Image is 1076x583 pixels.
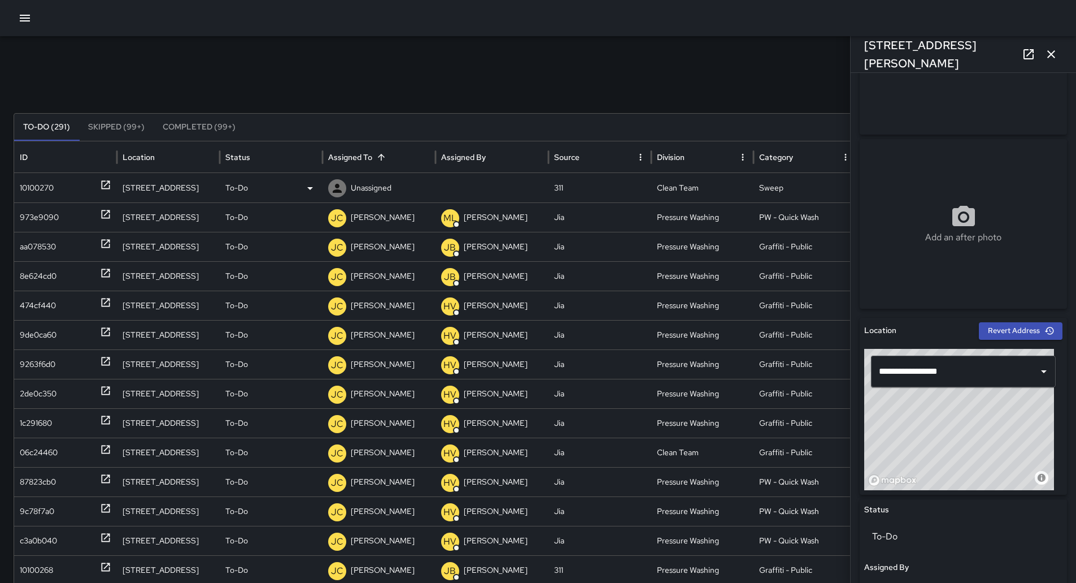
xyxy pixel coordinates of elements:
p: JC [331,359,343,372]
p: HV [443,300,456,313]
p: JC [331,329,343,343]
div: Graffiti - Public [753,320,856,349]
p: JC [331,476,343,490]
p: [PERSON_NAME] [351,321,415,349]
div: 1c291680 [20,409,52,438]
p: [PERSON_NAME] [351,379,415,408]
div: 9263f6d0 [20,350,55,379]
div: PW - Quick Wash [753,202,856,232]
div: Pressure Washing [651,496,754,526]
div: Location [123,152,155,162]
div: ID [20,152,28,162]
p: JC [331,506,343,519]
div: Sweep [753,173,856,202]
div: Graffiti - Public [753,349,856,379]
div: 87823cb0 [20,468,56,496]
button: Category column menu [838,149,853,165]
button: Sort [373,149,389,165]
div: Pressure Washing [651,526,754,555]
p: HV [443,506,456,519]
p: JC [331,417,343,431]
div: Pressure Washing [651,202,754,232]
p: JC [331,564,343,578]
p: [PERSON_NAME] [464,409,528,438]
div: 2de0c350 [20,379,56,408]
div: 460 Natoma Street [117,379,220,408]
div: Graffiti - Public [753,438,856,467]
div: 973e9090 [20,203,59,232]
p: To-Do [225,497,248,526]
p: To-Do [225,438,248,467]
button: Source column menu [633,149,648,165]
div: Pressure Washing [651,379,754,408]
p: [PERSON_NAME] [351,526,415,555]
div: Assigned To [328,152,372,162]
p: HV [443,417,456,431]
div: Jia [548,526,651,555]
p: To-Do [225,350,248,379]
div: Pressure Washing [651,349,754,379]
div: 508 Natoma Street [117,467,220,496]
div: Graffiti - Public [753,379,856,408]
div: 9c78f7a0 [20,497,54,526]
div: Jia [548,320,651,349]
div: Graffiti - Public [753,232,856,261]
div: 101 6th Street [117,320,220,349]
div: Jia [548,438,651,467]
div: Jia [548,202,651,232]
div: Pressure Washing [651,291,754,320]
p: [PERSON_NAME] [351,468,415,496]
div: Jia [548,467,651,496]
p: HV [443,359,456,372]
p: To-Do [225,232,248,261]
p: [PERSON_NAME] [351,232,415,261]
p: [PERSON_NAME] [464,262,528,291]
p: JC [331,300,343,313]
p: JB [444,270,456,284]
p: To-Do [225,262,248,291]
div: Jia [548,379,651,408]
div: 1000 Market Street [117,232,220,261]
div: 06c24460 [20,438,58,467]
div: Graffiti - Public [753,261,856,291]
button: Skipped (99+) [79,114,154,141]
div: 9de0ca60 [20,321,56,349]
div: Status [225,152,250,162]
p: To-Do [225,409,248,438]
div: Source [554,152,580,162]
p: HV [443,476,456,490]
p: [PERSON_NAME] [351,438,415,467]
div: Pressure Washing [651,467,754,496]
div: Clean Team [651,173,754,202]
p: [PERSON_NAME] [464,379,528,408]
div: Jia [548,496,651,526]
div: 460 Natoma Street [117,408,220,438]
p: [PERSON_NAME] [351,203,415,232]
div: 474cf440 [20,291,56,320]
div: 101 6th Street [117,349,220,379]
p: [PERSON_NAME] [464,468,528,496]
p: [PERSON_NAME] [464,321,528,349]
div: 1012 Mission Street [117,291,220,320]
p: To-Do [225,291,248,320]
div: 37 Grove Street [117,202,220,232]
p: JB [444,241,456,254]
div: 311 [548,173,651,202]
p: [PERSON_NAME] [464,497,528,526]
button: Completed (99+) [154,114,245,141]
div: Graffiti - Public [753,291,856,320]
p: ML [443,211,457,225]
div: Jia [548,261,651,291]
p: HV [443,329,456,343]
p: To-Do [225,174,248,202]
p: HV [443,447,456,460]
p: JC [331,211,343,225]
p: JB [444,564,456,578]
p: [PERSON_NAME] [464,203,528,232]
p: [PERSON_NAME] [351,497,415,526]
div: Pressure Washing [651,408,754,438]
div: 1193 Market Street [117,261,220,291]
p: To-Do [225,203,248,232]
button: To-Do (291) [14,114,79,141]
p: Unassigned [351,174,391,202]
